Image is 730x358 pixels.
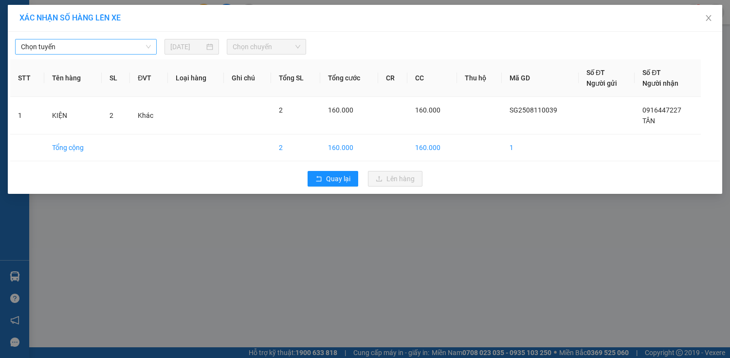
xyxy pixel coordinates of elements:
[642,106,681,114] span: 0916447227
[130,97,168,134] td: Khác
[320,59,378,97] th: Tổng cước
[233,39,300,54] span: Chọn chuyến
[368,171,422,187] button: uploadLên hàng
[326,173,350,184] span: Quay lại
[109,112,113,119] span: 2
[224,59,271,97] th: Ghi chú
[10,59,44,97] th: STT
[170,41,204,52] input: 11/08/2025
[308,171,358,187] button: rollbackQuay lại
[44,59,102,97] th: Tên hàng
[279,106,283,114] span: 2
[586,79,617,87] span: Người gửi
[642,69,661,76] span: Số ĐT
[44,134,102,161] td: Tổng cộng
[328,106,353,114] span: 160.000
[510,106,557,114] span: SG2508110039
[102,59,130,97] th: SL
[457,59,502,97] th: Thu hộ
[378,59,408,97] th: CR
[320,134,378,161] td: 160.000
[705,14,712,22] span: close
[271,59,320,97] th: Tổng SL
[407,59,457,97] th: CC
[315,175,322,183] span: rollback
[695,5,722,32] button: Close
[407,134,457,161] td: 160.000
[586,69,605,76] span: Số ĐT
[19,13,121,22] span: XÁC NHẬN SỐ HÀNG LÊN XE
[271,134,320,161] td: 2
[21,39,151,54] span: Chọn tuyến
[168,59,224,97] th: Loại hàng
[10,97,44,134] td: 1
[415,106,440,114] span: 160.000
[502,59,579,97] th: Mã GD
[642,79,678,87] span: Người nhận
[502,134,579,161] td: 1
[130,59,168,97] th: ĐVT
[44,97,102,134] td: KIỆN
[642,117,655,125] span: TÂN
